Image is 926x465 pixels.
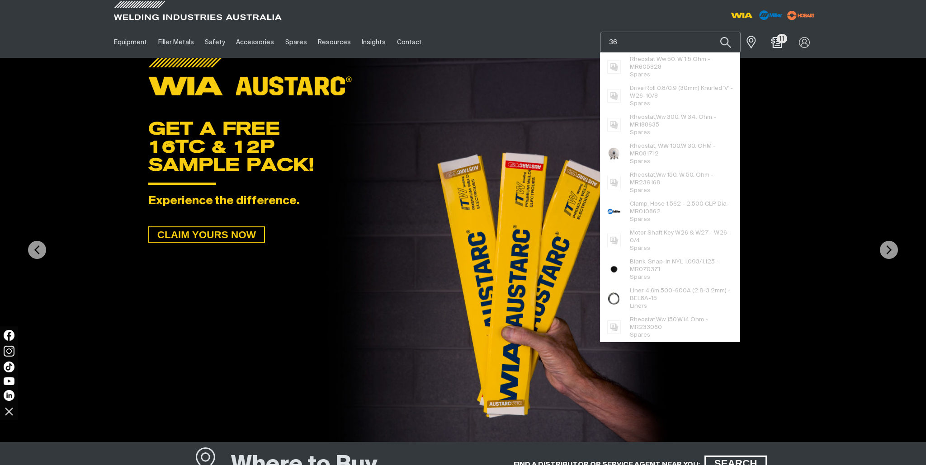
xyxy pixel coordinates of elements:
[630,130,650,136] span: Spares
[4,330,14,341] img: Facebook
[630,258,733,273] span: Blank, Snap-In NYL 1.093/1.125 - MR070371
[630,316,733,331] span: Rheostat,Ww 150.W14.Ohm - MR233060
[148,119,778,174] div: GET A FREE 16TC & 12P SAMPLE PACK!
[630,188,650,193] span: Spares
[4,377,14,385] img: YouTube
[710,32,741,53] button: Search products
[312,27,356,58] a: Resources
[4,346,14,357] img: Instagram
[630,142,733,158] span: Rheostat, WW 100.W 30. OHM - MR081712
[356,27,391,58] a: Insights
[630,113,733,129] span: Rheostat,Ww 300. W 34. Ohm - MR188635
[231,27,279,58] a: Accessories
[630,85,733,100] span: Drive Roll 0.8/0.9 (30mm) Knurled 'V' - W26-10/8
[630,332,650,338] span: Spares
[630,216,650,222] span: Spares
[392,27,427,58] a: Contact
[149,226,264,243] span: CLAIM YOURS NOW
[630,287,733,302] span: Liner 4.6m 500-600A (2.8-3.2mm) - BEL8A-15
[630,56,733,71] span: Rheostat Ww 50. W 1.5 Ohm - MR605828
[784,9,817,22] img: miller
[600,52,740,342] ul: Suggestions
[109,27,640,58] nav: Main
[152,27,199,58] a: Filler Metals
[109,27,152,58] a: Equipment
[630,72,650,78] span: Spares
[4,362,14,372] img: TikTok
[601,32,740,52] input: Product name or item number...
[148,226,265,243] a: CLAIM YOURS NOW
[630,229,733,244] span: Motor Shaft Key W26 & W27 - W26-0/4
[630,171,733,187] span: Rheostat,Ww 150. W 50. Ohm - MR239168
[28,241,46,259] img: PrevArrow
[630,303,647,309] span: Liners
[630,101,650,107] span: Spares
[1,404,17,419] img: hide socials
[630,200,733,216] span: Clamp, Hose 1.562 - 2.500 CLP Dia - MR010862
[280,27,312,58] a: Spares
[630,159,650,164] span: Spares
[630,245,650,251] span: Spares
[4,390,14,401] img: LinkedIn
[880,241,898,259] img: NextArrow
[148,195,778,208] div: Experience the difference.
[630,274,650,280] span: Spares
[199,27,231,58] a: Safety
